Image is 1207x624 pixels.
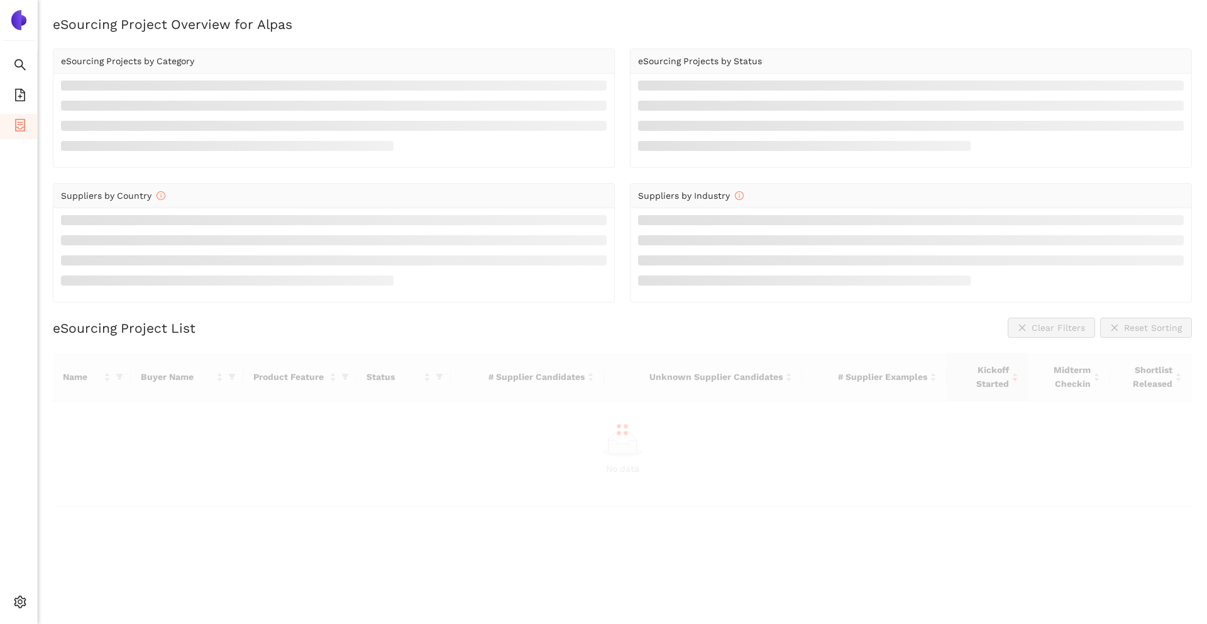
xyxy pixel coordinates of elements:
h2: eSourcing Project List [53,319,196,337]
button: closeClear Filters [1008,318,1095,338]
span: Suppliers by Industry [638,191,744,201]
h2: eSourcing Project Overview for Alpas [53,15,1192,33]
span: eSourcing Projects by Status [638,56,762,66]
span: file-add [14,84,26,109]
span: info-circle [157,191,165,200]
span: Suppliers by Country [61,191,165,201]
span: info-circle [735,191,744,200]
span: eSourcing Projects by Category [61,56,194,66]
span: container [14,114,26,140]
button: closeReset Sorting [1100,318,1192,338]
img: Logo [9,10,29,30]
span: search [14,54,26,79]
span: setting [14,591,26,616]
